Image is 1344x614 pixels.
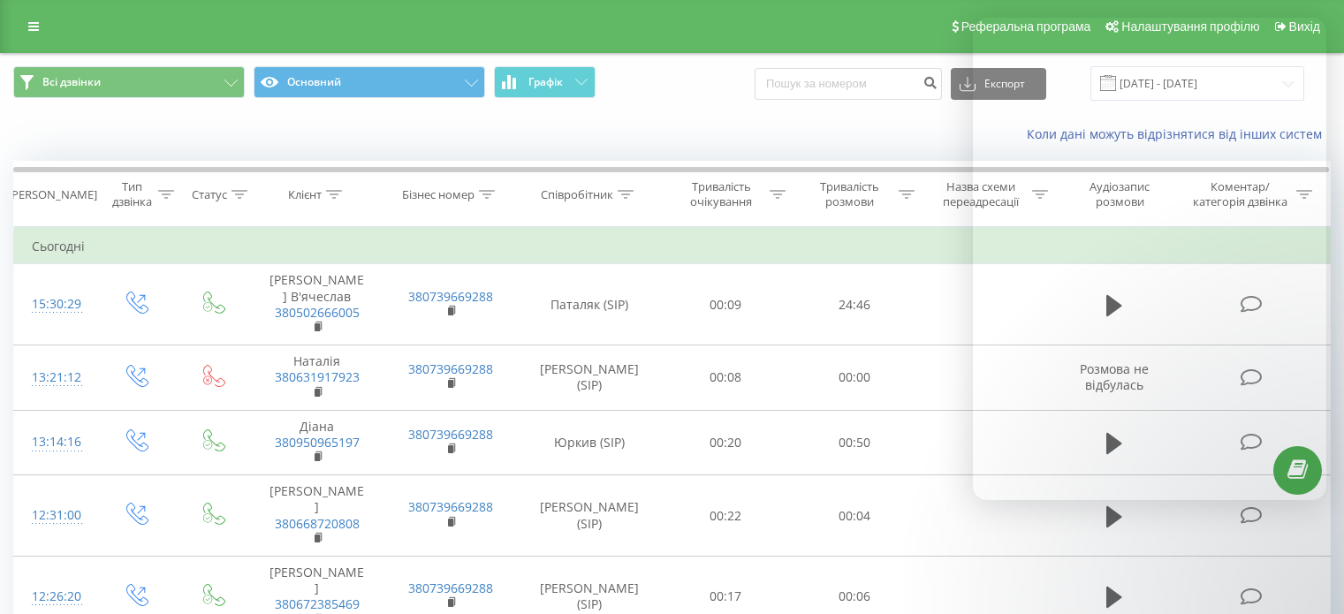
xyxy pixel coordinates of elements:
input: Пошук за номером [755,68,942,100]
td: Діана [250,410,383,475]
td: Сьогодні [14,229,1331,264]
div: 13:14:16 [32,425,79,459]
a: 380739669288 [408,426,493,443]
iframe: Intercom live chat [1284,514,1326,557]
a: 380668720808 [275,515,360,532]
td: 00:20 [662,410,790,475]
a: 380739669288 [408,498,493,515]
span: Графік [528,76,563,88]
td: 00:22 [662,475,790,557]
span: Реферальна програма [961,19,1091,34]
a: 380631917923 [275,368,360,385]
button: Графік [494,66,596,98]
div: [PERSON_NAME] [8,187,97,202]
td: [PERSON_NAME] [250,475,383,557]
a: 380739669288 [408,288,493,305]
div: 12:31:00 [32,498,79,533]
div: Назва схеми переадресації [935,179,1028,209]
td: 00:08 [662,345,790,411]
td: 00:50 [790,410,918,475]
span: Всі дзвінки [42,75,101,89]
button: Експорт [951,68,1046,100]
td: [PERSON_NAME] (SIP) [518,475,662,557]
td: [PERSON_NAME] В'ячеслав [250,264,383,345]
div: Клієнт [288,187,322,202]
div: 12:26:20 [32,580,79,614]
button: Основний [254,66,485,98]
td: [PERSON_NAME] (SIP) [518,345,662,411]
div: Статус [192,187,227,202]
td: 00:09 [662,264,790,345]
a: 380739669288 [408,580,493,596]
iframe: Intercom live chat [973,18,1326,500]
td: Юркив (SIP) [518,410,662,475]
a: 380739669288 [408,360,493,377]
div: Тип дзвінка [111,179,153,209]
div: Тривалість розмови [806,179,894,209]
button: Всі дзвінки [13,66,245,98]
td: 00:04 [790,475,918,557]
a: 380672385469 [275,595,360,612]
td: Наталія [250,345,383,411]
div: 13:21:12 [32,360,79,395]
td: Паталяк (SIP) [518,264,662,345]
div: Бізнес номер [402,187,475,202]
a: 380502666005 [275,304,360,321]
div: Тривалість очікування [678,179,766,209]
a: 380950965197 [275,434,360,451]
td: 24:46 [790,264,918,345]
div: 15:30:29 [32,287,79,322]
div: Співробітник [541,187,613,202]
td: 00:00 [790,345,918,411]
